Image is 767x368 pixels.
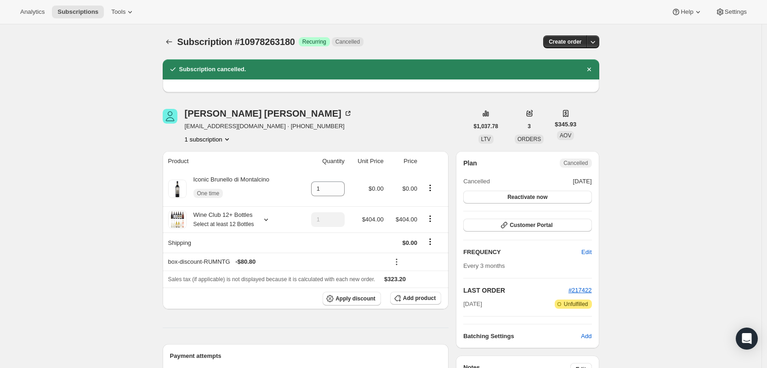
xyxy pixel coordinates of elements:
span: Edit [581,248,591,257]
button: Shipping actions [423,237,437,247]
span: Tools [111,8,125,16]
button: Tools [106,6,140,18]
button: $1,037.78 [468,120,504,133]
button: Analytics [15,6,50,18]
span: - $80.80 [235,257,256,266]
h2: LAST ORDER [463,286,568,295]
button: Product actions [423,183,437,193]
span: ORDERS [517,136,541,142]
span: [DATE] [573,177,592,186]
div: [PERSON_NAME] [PERSON_NAME] [185,109,352,118]
span: Create order [549,38,581,45]
button: Dismiss notification [583,63,596,76]
div: box-discount-RUMNTG [168,257,384,266]
h2: Plan [463,159,477,168]
span: $0.00 [402,239,417,246]
span: 3 [528,123,531,130]
span: Cancelled [335,38,360,45]
span: Cancelled [563,159,588,167]
button: Apply discount [323,292,381,306]
span: Recurring [302,38,326,45]
span: AOV [560,132,571,139]
th: Shipping [163,232,299,253]
span: Settings [725,8,747,16]
div: Open Intercom Messenger [736,328,758,350]
span: $1,037.78 [474,123,498,130]
span: [EMAIL_ADDRESS][DOMAIN_NAME] · [PHONE_NUMBER] [185,122,352,131]
th: Price [386,151,420,171]
span: $404.00 [362,216,384,223]
button: Help [666,6,708,18]
span: Every 3 months [463,262,505,269]
h2: FREQUENCY [463,248,581,257]
span: $323.20 [384,276,406,283]
h6: Batching Settings [463,332,581,341]
button: Product actions [185,135,232,144]
span: Subscriptions [57,8,98,16]
button: Add [575,329,597,344]
span: Add product [403,294,436,302]
span: Sales tax (if applicable) is not displayed because it is calculated with each new order. [168,276,375,283]
span: [DATE] [463,300,482,309]
button: Edit [576,245,597,260]
span: $0.00 [402,185,417,192]
span: Apply discount [335,295,375,302]
span: Analytics [20,8,45,16]
button: #217422 [568,286,592,295]
span: Reactivate now [507,193,547,201]
span: $0.00 [369,185,384,192]
h2: Subscription cancelled. [179,65,246,74]
a: #217422 [568,287,592,294]
span: Unfulfilled [564,300,588,308]
h2: Payment attempts [170,351,442,361]
th: Product [163,151,299,171]
button: Subscriptions [52,6,104,18]
div: Iconic Brunello di Montalcino [187,175,269,203]
span: LTV [481,136,491,142]
span: One time [197,190,220,197]
div: Wine Club 12+ Bottles [187,210,254,229]
button: 3 [522,120,536,133]
span: Cancelled [463,177,490,186]
span: $345.93 [555,120,576,129]
span: Add [581,332,591,341]
small: Select at least 12 Bottles [193,221,254,227]
span: Help [681,8,693,16]
span: Customer Portal [510,221,552,229]
span: $404.00 [396,216,417,223]
button: Reactivate now [463,191,591,204]
th: Quantity [299,151,347,171]
button: Add product [390,292,441,305]
span: Subscription #10978263180 [177,37,295,47]
th: Unit Price [347,151,386,171]
button: Subscriptions [163,35,176,48]
button: Customer Portal [463,219,591,232]
button: Create order [543,35,587,48]
button: Product actions [423,214,437,224]
button: Settings [710,6,752,18]
span: Colleen Bowman [163,109,177,124]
